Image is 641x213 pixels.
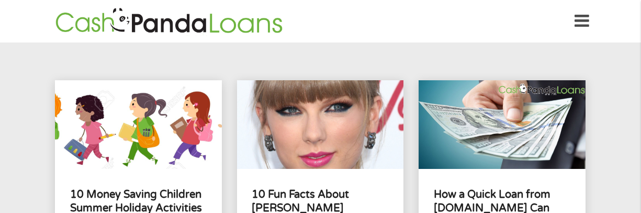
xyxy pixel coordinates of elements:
img: GetLoanNow Logo [52,6,286,36]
